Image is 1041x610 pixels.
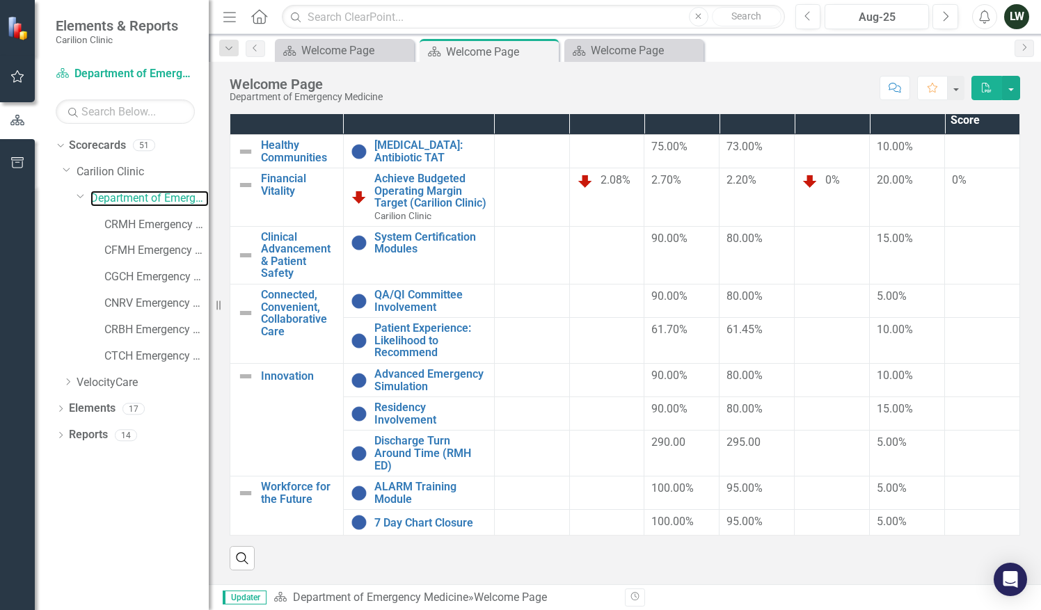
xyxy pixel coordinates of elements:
[952,173,967,186] span: 0%
[104,296,209,312] a: CNRV Emergency Medicine
[115,429,137,441] div: 14
[825,4,929,29] button: Aug-25
[726,402,763,415] span: 80.00%
[726,515,763,528] span: 95.00%
[726,481,763,495] span: 95.00%
[351,445,367,462] img: No Information
[726,369,763,382] span: 80.00%
[446,43,555,61] div: Welcome Page
[877,402,913,415] span: 15.00%
[90,191,209,207] a: Department of Emergency Medicine
[726,435,761,449] span: 295.00
[104,322,209,338] a: CRBH Emergency Medicine
[343,168,494,226] td: Double-Click to Edit Right Click for Context Menu
[122,403,145,415] div: 17
[56,17,178,34] span: Elements & Reports
[351,143,367,160] img: No Information
[877,289,907,303] span: 5.00%
[351,514,367,531] img: No Information
[374,172,487,209] a: Achieve Budgeted Operating Margin Target (Carilion Clinic)
[230,476,344,536] td: Double-Click to Edit Right Click for Context Menu
[651,435,685,449] span: 290.00
[726,232,763,245] span: 80.00%
[601,174,630,187] span: 2.08%
[374,368,487,392] a: Advanced Emergency Simulation
[877,481,907,495] span: 5.00%
[374,231,487,255] a: System Certification Modules
[261,370,336,383] a: Innovation
[343,284,494,318] td: Double-Click to Edit Right Click for Context Menu
[994,563,1027,596] div: Open Intercom Messenger
[802,172,818,189] img: Below Plan
[591,42,700,59] div: Welcome Page
[237,177,254,193] img: Not Defined
[651,515,694,528] span: 100.00%
[726,140,763,153] span: 73.00%
[230,92,383,102] div: Department of Emergency Medicine
[651,402,688,415] span: 90.00%
[731,10,761,22] span: Search
[351,293,367,310] img: No Information
[261,172,336,197] a: Financial Vitality
[374,210,431,221] span: Carilion Clinic
[56,34,178,45] small: Carilion Clinic
[343,226,494,284] td: Double-Click to Edit Right Click for Context Menu
[278,42,411,59] a: Welcome Page
[374,481,487,505] a: ALARM Training Module
[1004,4,1029,29] button: LW
[726,323,763,336] span: 61.45%
[343,510,494,536] td: Double-Click to Edit Right Click for Context Menu
[77,375,209,391] a: VelocityCare
[651,369,688,382] span: 90.00%
[237,305,254,321] img: Not Defined
[374,435,487,472] a: Discharge Turn Around Time (RMH ED)
[351,485,367,501] img: No Information
[651,173,681,186] span: 2.70%
[237,368,254,385] img: Not Defined
[877,232,913,245] span: 15.00%
[343,431,494,476] td: Double-Click to Edit Right Click for Context Menu
[343,476,494,510] td: Double-Click to Edit Right Click for Context Menu
[230,168,344,226] td: Double-Click to Edit Right Click for Context Menu
[712,7,781,26] button: Search
[877,140,913,153] span: 10.00%
[374,401,487,426] a: Residency Involvement
[104,269,209,285] a: CGCH Emergency Medicine
[261,289,336,337] a: Connected, Convenient, Collaborative Care
[651,140,688,153] span: 75.00%
[237,247,254,264] img: Not Defined
[877,369,913,382] span: 10.00%
[343,397,494,431] td: Double-Click to Edit Right Click for Context Menu
[351,234,367,251] img: No Information
[77,164,209,180] a: Carilion Clinic
[374,289,487,313] a: QA/QI Committee Involvement
[230,135,344,168] td: Double-Click to Edit Right Click for Context Menu
[273,590,614,606] div: »
[230,363,344,476] td: Double-Click to Edit Right Click for Context Menu
[374,139,487,163] a: [MEDICAL_DATA]: Antibiotic TAT
[223,591,267,604] span: Updater
[651,289,688,303] span: 90.00%
[651,232,688,245] span: 90.00%
[351,406,367,422] img: No Information
[877,435,907,449] span: 5.00%
[261,481,336,505] a: Workforce for the Future
[282,5,784,29] input: Search ClearPoint...
[474,591,547,604] div: Welcome Page
[651,323,688,336] span: 61.70%
[237,143,254,160] img: Not Defined
[293,591,468,604] a: Department of Emergency Medicine
[261,231,336,280] a: Clinical Advancement & Patient Safety
[877,323,913,336] span: 10.00%
[69,401,116,417] a: Elements
[829,9,924,26] div: Aug-25
[877,173,913,186] span: 20.00%
[104,348,209,364] a: CTCH Emergency Medicine
[568,42,700,59] a: Welcome Page
[261,139,336,163] a: Healthy Communities
[726,289,763,303] span: 80.00%
[230,284,344,364] td: Double-Click to Edit Right Click for Context Menu
[374,517,487,529] a: 7 Day Chart Closure
[825,174,840,187] span: 0%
